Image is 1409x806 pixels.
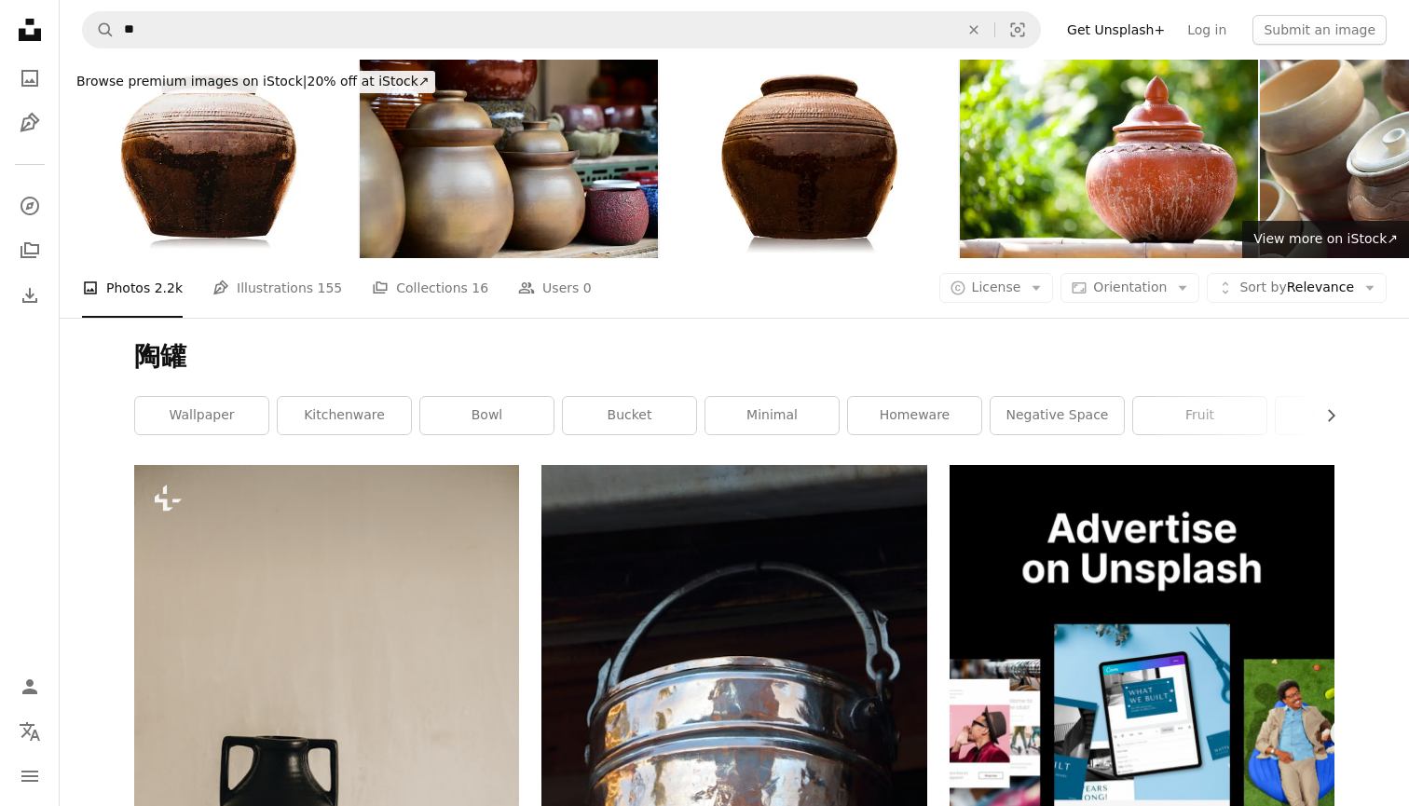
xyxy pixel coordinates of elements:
a: Download History [11,277,48,314]
a: bucket [563,397,696,434]
span: 155 [318,278,343,298]
button: Language [11,713,48,750]
a: fruit [1133,397,1266,434]
a: a black vase sitting on a white surface [134,745,519,762]
img: Glazed clay pot isolated on a white background [60,60,358,258]
a: bowl [420,397,554,434]
img: Thai pottery jar is a container for water. [960,60,1258,258]
a: View more on iStock↗ [1242,221,1409,258]
a: Explore [11,187,48,225]
a: wallpaper [135,397,268,434]
button: Sort byRelevance [1207,273,1387,303]
a: Illustrations [11,104,48,142]
span: Orientation [1093,280,1167,294]
a: Collections [11,232,48,269]
a: Collections 16 [372,258,488,318]
a: Log in [1176,15,1238,45]
h1: 陶罐 [134,340,1334,374]
button: Visual search [995,12,1040,48]
span: Browse premium images on iStock | [76,74,307,89]
span: License [972,280,1021,294]
a: negative space [991,397,1124,434]
span: Sort by [1239,280,1286,294]
button: Clear [953,12,994,48]
button: Orientation [1060,273,1199,303]
a: kitchenware [278,397,411,434]
img: Glazed clay pot isolated on a white background [660,60,958,258]
a: Browse premium images on iStock|20% off at iStock↗ [60,60,446,104]
img: Ceramic Kimchi Jar from Yingge Old Street [360,60,658,258]
span: 20% off at iStock ↗ [76,74,430,89]
a: homeware [848,397,981,434]
button: License [939,273,1054,303]
span: 16 [472,278,488,298]
button: Search Unsplash [83,12,115,48]
a: Log in / Sign up [11,668,48,705]
span: 0 [583,278,592,298]
button: scroll list to the right [1314,397,1334,434]
a: 3d render [1276,397,1409,434]
span: View more on iStock ↗ [1253,231,1398,246]
button: Submit an image [1252,15,1387,45]
a: Users 0 [518,258,592,318]
a: Photos [11,60,48,97]
form: Find visuals sitewide [82,11,1041,48]
button: Menu [11,758,48,795]
a: Illustrations 155 [212,258,342,318]
a: minimal [705,397,839,434]
span: Relevance [1239,279,1354,297]
a: Get Unsplash+ [1056,15,1176,45]
a: A metal bucket hanging from the side of a building [541,745,926,762]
